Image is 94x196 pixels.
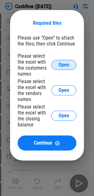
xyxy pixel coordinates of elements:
[18,135,76,151] button: ContinueContinue
[51,60,76,70] button: Open
[55,140,60,146] img: Continue
[58,113,69,118] span: Open
[18,35,76,47] div: Please use “Open” to attach the files, then click Continue
[51,85,76,95] button: Open
[18,20,76,26] div: Required files
[51,111,76,121] button: Open
[18,78,51,102] div: Please select the excel with the vendors names
[34,140,52,146] span: Continue
[18,104,51,128] div: Please select the excel with the closing balance
[58,62,69,67] span: Open
[18,53,51,77] div: Please select the excel with the customers names
[58,88,69,93] span: Open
